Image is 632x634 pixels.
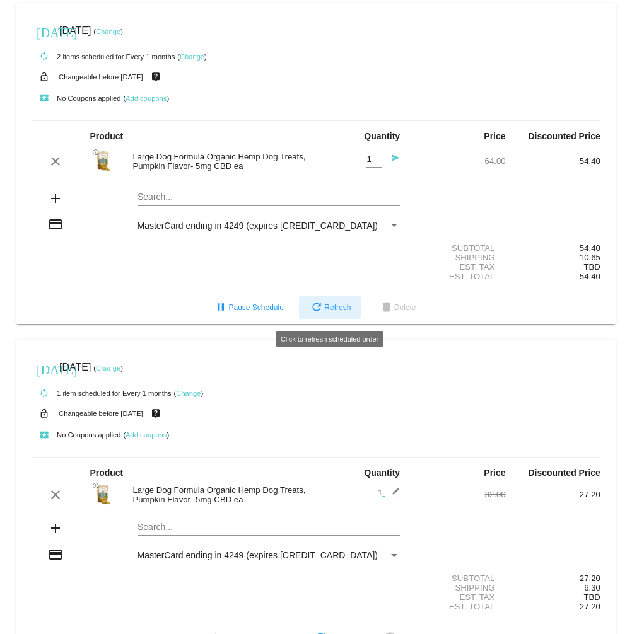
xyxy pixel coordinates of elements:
[138,221,401,231] mat-select: Payment Method
[177,53,207,61] small: ( )
[411,573,505,583] div: Subtotal
[528,131,600,141] strong: Discounted Price
[411,156,505,166] div: 64.00
[411,583,505,592] div: Shipping
[90,468,123,478] strong: Product
[506,243,600,253] div: 54.40
[126,152,316,171] div: Large Dog Formula Organic Hemp Dog Treats, Pumpkin Flavor- 5mg CBD ea
[138,522,401,533] input: Search...
[411,272,505,281] div: Est. Total
[484,468,505,478] strong: Price
[584,583,600,592] span: 6.30
[32,53,175,61] small: 2 items scheduled for Every 1 months
[96,28,120,35] a: Change
[309,303,351,312] span: Refresh
[138,192,401,202] input: Search...
[90,131,123,141] strong: Product
[32,95,120,102] small: No Coupons applied
[309,301,324,316] mat-icon: refresh
[48,154,63,169] mat-icon: clear
[59,73,143,81] small: Changeable before [DATE]
[59,410,143,417] small: Changeable before [DATE]
[379,301,394,316] mat-icon: delete
[180,53,204,61] a: Change
[48,217,63,232] mat-icon: credit_card
[37,405,52,422] mat-icon: lock_open
[93,28,123,35] small: ( )
[37,69,52,85] mat-icon: lock_open
[48,487,63,502] mat-icon: clear
[176,389,201,397] a: Change
[123,95,169,102] small: ( )
[411,253,505,262] div: Shipping
[90,147,115,173] img: hemp-infused-dog-treats-large-dog-1-jpg.webp
[364,468,400,478] strong: Quantity
[411,262,505,272] div: Est. Tax
[203,296,293,319] button: Pause Schedule
[96,364,120,372] a: Change
[213,303,283,312] span: Pause Schedule
[411,602,505,611] div: Est. Total
[37,361,52,376] mat-icon: [DATE]
[148,405,163,422] mat-icon: live_help
[506,156,600,166] div: 54.40
[32,389,172,397] small: 1 item scheduled for Every 1 months
[213,301,228,316] mat-icon: pause
[126,485,316,504] div: Large Dog Formula Organic Hemp Dog Treats, Pumpkin Flavor- 5mg CBD ea
[378,488,400,497] span: 1
[411,490,505,499] div: 32.00
[37,428,52,443] mat-icon: local_play
[580,602,600,611] span: 27.20
[138,550,401,560] mat-select: Payment Method
[506,573,600,583] div: 27.20
[90,481,115,506] img: hemp-infused-dog-treats-large-dog-1-jpg.webp
[583,592,600,602] span: TBD
[37,386,52,401] mat-icon: autorenew
[32,431,120,439] small: No Coupons applied
[583,262,600,272] span: TBD
[369,296,426,319] button: Delete
[48,521,63,536] mat-icon: add
[299,296,361,319] button: Refresh
[37,24,52,39] mat-icon: [DATE]
[385,154,400,169] mat-icon: send
[366,155,382,164] input: Quantity
[126,95,167,102] a: Add coupons
[580,253,600,262] span: 10.65
[411,243,505,253] div: Subtotal
[484,131,505,141] strong: Price
[411,592,505,602] div: Est. Tax
[379,303,416,312] span: Delete
[506,490,600,499] div: 27.20
[138,550,378,560] span: MasterCard ending in 4249 (expires [CREDIT_CARD_DATA])
[37,49,52,64] mat-icon: autorenew
[37,91,52,106] mat-icon: local_play
[48,547,63,562] mat-icon: credit_card
[93,364,123,372] small: ( )
[123,431,169,439] small: ( )
[174,389,204,397] small: ( )
[364,131,400,141] strong: Quantity
[385,487,400,502] mat-icon: edit
[138,221,378,231] span: MasterCard ending in 4249 (expires [CREDIT_CARD_DATA])
[126,431,167,439] a: Add coupons
[148,69,163,85] mat-icon: live_help
[48,191,63,206] mat-icon: add
[528,468,600,478] strong: Discounted Price
[580,272,600,281] span: 54.40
